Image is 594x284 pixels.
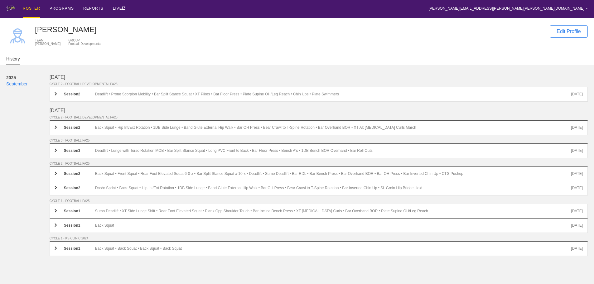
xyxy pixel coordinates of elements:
[550,25,588,38] div: Edit Profile
[571,209,583,214] div: [DATE]
[563,254,594,284] iframe: Chat Widget
[35,39,60,42] div: TEAM
[571,92,583,97] div: [DATE]
[95,148,571,153] div: Deadlift • Lunge with Torso Rotation MOB • Bar Split Stance Squat • Long PVC Front to Back • Bar ...
[95,125,571,130] div: Back Squat • Hip Int/Ext Rotation • 1DB Side Lunge • Band Glute External Hip Walk • Bar OH Press ...
[6,6,15,11] img: logo
[50,139,588,142] div: CYCLE 3 - FOOTBALL FA25
[586,7,588,11] div: ▼
[35,25,543,34] div: [PERSON_NAME]
[35,42,60,46] div: [PERSON_NAME]
[64,92,95,97] div: Session 2
[55,92,57,96] img: carrot_right.png
[64,171,95,176] div: Session 2
[55,246,57,250] img: carrot_right.png
[55,186,57,190] img: carrot_right.png
[55,125,57,129] img: carrot_right.png
[6,81,50,87] div: September
[50,162,588,165] div: CYCLE 2 - FOOTBALL FA25
[6,75,50,81] div: 2025
[95,186,571,190] div: Dashr Sprint • Back Squat • Hip Int/Ext Rotation • 1DB Side Lunge • Band Glute External Hip Walk ...
[64,223,95,228] div: Session 1
[571,148,583,153] div: [DATE]
[55,223,57,227] img: carrot_right.png
[95,92,571,97] div: Deadlift • Prone Scorpion Mobility • Bar Split Stance Squat • XT Pikes • Bar Floor Press • Plate ...
[50,237,588,240] div: CYCLE 1 - KS CLINIC 2024
[68,39,101,42] div: GROUP
[64,186,95,190] div: Session 2
[50,199,588,203] div: CYCLE 1 - FOOTBALL FA25
[95,171,571,176] div: Back Squat • Front Squat • Rear Foot Elevated Squat 6-0-x • Bar Split Stance Squat x-10-x • Deadl...
[64,246,95,251] div: Session 1
[571,125,583,130] div: [DATE]
[95,246,571,251] div: Back Squat • Back Squat • Back Squat • Back Squat
[95,223,571,228] div: Back Squat
[571,186,583,190] div: [DATE]
[55,171,57,175] img: carrot_right.png
[6,56,20,65] a: History
[571,223,583,228] div: [DATE]
[55,148,57,152] img: carrot_right.png
[50,108,588,113] div: [DATE]
[95,209,571,214] div: Sumo Deadlift • XT Side Lunge Shift • Rear Foot Elevated Squat • Plank Opp Shoulder Touch • Bar I...
[571,171,583,176] div: [DATE]
[571,246,583,251] div: [DATE]
[50,82,588,86] div: CYCLE 2 - FOOTBALL DEVELOPMENTAL FA25
[50,75,588,80] div: [DATE]
[64,209,95,214] div: Session 1
[55,209,57,213] img: carrot_right.png
[64,125,95,130] div: Session 2
[50,116,588,119] div: CYCLE 2 - FOOTBALL DEVELOPMENTAL FA25
[64,148,95,153] div: Session 3
[68,42,101,46] div: Football-Developmental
